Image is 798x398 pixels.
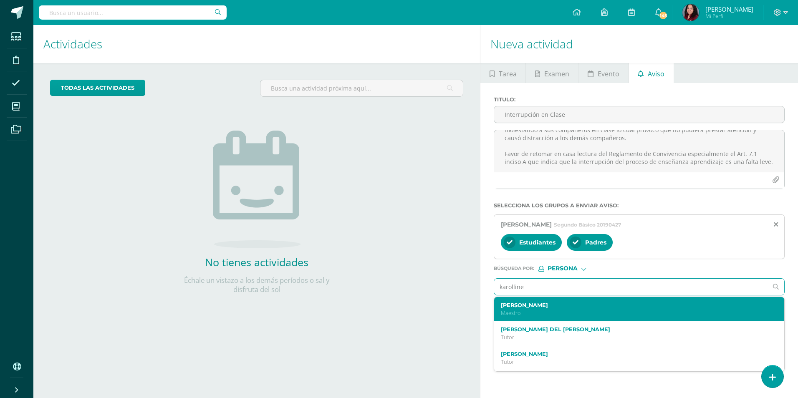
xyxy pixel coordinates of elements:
span: Búsqueda por : [494,266,534,271]
label: [PERSON_NAME] [501,302,765,308]
span: [PERSON_NAME] [705,5,753,13]
span: 145 [659,11,668,20]
span: Padres [585,239,606,246]
textarea: Buen día, Reciban un cordial saludo. Les escribo para comunicarles que su hijo [PERSON_NAME] estu... [494,130,784,172]
a: Examen [526,63,578,83]
span: Estudiantes [519,239,556,246]
h1: Actividades [43,25,470,63]
span: Tarea [499,64,517,84]
label: [PERSON_NAME] DEL [PERSON_NAME] [501,326,765,333]
img: d1a1e1938b2129473632f39149ad8a41.png [682,4,699,21]
label: Selecciona los grupos a enviar aviso : [494,202,785,209]
label: Titulo : [494,96,785,103]
span: [PERSON_NAME] [501,221,552,228]
p: Maestro [501,310,765,317]
a: Evento [578,63,628,83]
input: Busca un usuario... [39,5,227,20]
input: Titulo [494,106,784,123]
h1: Nueva actividad [490,25,788,63]
p: Tutor [501,358,765,365]
h2: No tienes actividades [173,255,340,269]
input: Busca una actividad próxima aquí... [260,80,463,96]
a: todas las Actividades [50,80,145,96]
span: Aviso [648,64,664,84]
div: [object Object] [538,266,601,272]
span: Segundo Básico 20190427 [554,222,621,228]
p: Échale un vistazo a los demás períodos o sal y disfruta del sol [173,276,340,294]
img: no_activities.png [213,131,301,248]
span: Examen [544,64,569,84]
input: Ej. Mario Galindo [494,279,768,295]
label: [PERSON_NAME] [501,351,765,357]
a: Tarea [480,63,525,83]
p: Tutor [501,334,765,341]
span: Evento [598,64,619,84]
a: Aviso [629,63,674,83]
span: Persona [548,266,578,271]
span: Mi Perfil [705,13,753,20]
